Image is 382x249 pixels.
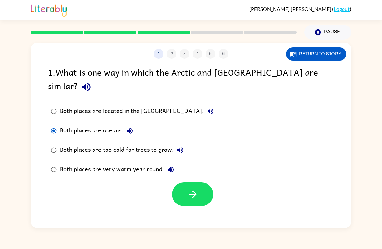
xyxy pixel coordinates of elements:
button: Return to story [286,47,346,61]
button: Both places are very warm year round. [164,163,177,176]
img: Literably [31,3,67,17]
button: Both places are oceans. [123,124,136,137]
button: 1 [154,49,163,59]
div: ( ) [249,6,351,12]
button: Both places are too cold for trees to grow. [174,144,187,157]
div: Both places are located in the [GEOGRAPHIC_DATA]. [60,105,217,118]
button: Both places are located in the [GEOGRAPHIC_DATA]. [204,105,217,118]
a: Logout [334,6,350,12]
span: [PERSON_NAME] [PERSON_NAME] [249,6,332,12]
div: Both places are too cold for trees to grow. [60,144,187,157]
div: 1 . What is one way in which the Arctic and [GEOGRAPHIC_DATA] are similar? [48,65,334,95]
div: Both places are very warm year round. [60,163,177,176]
div: Both places are oceans. [60,124,136,137]
button: Pause [304,25,351,40]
